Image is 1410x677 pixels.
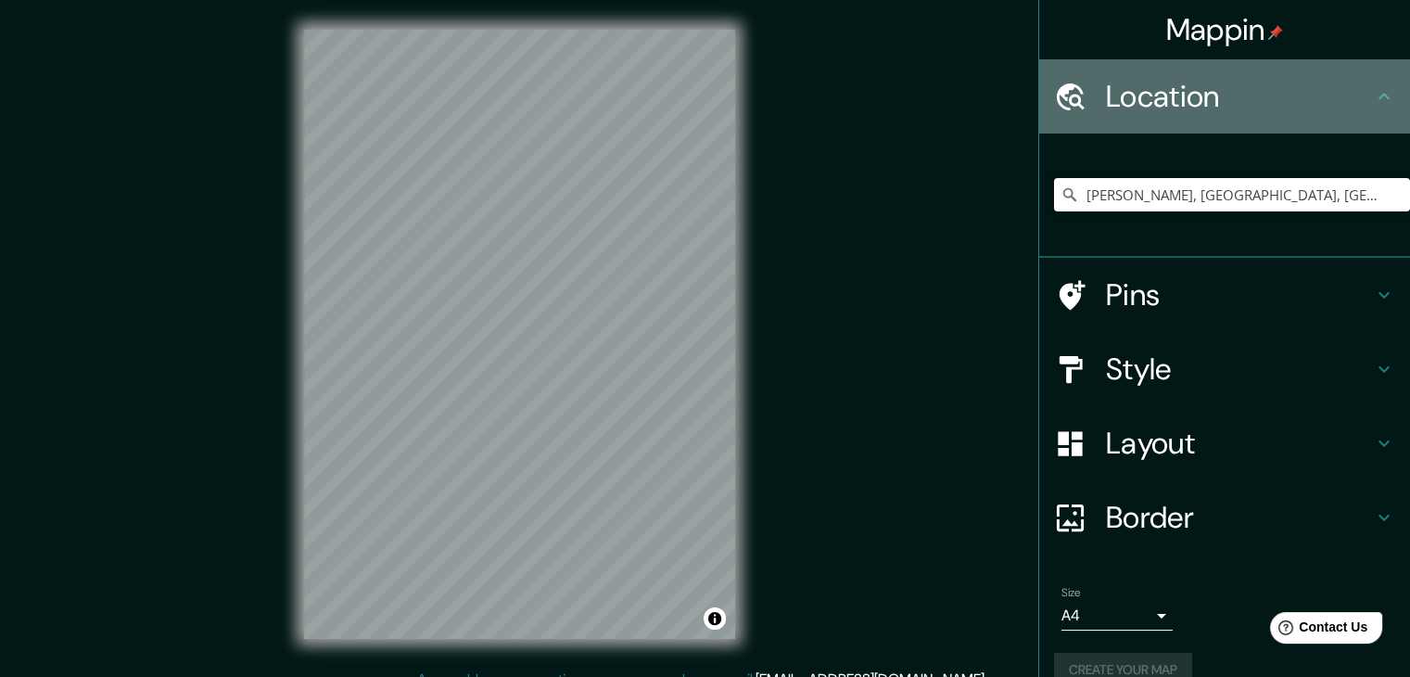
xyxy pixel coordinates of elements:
[1039,480,1410,555] div: Border
[1039,258,1410,332] div: Pins
[1039,406,1410,480] div: Layout
[1061,601,1173,631] div: A4
[1106,425,1373,462] h4: Layout
[1106,78,1373,115] h4: Location
[1054,178,1410,211] input: Pick your city or area
[1268,25,1283,40] img: pin-icon.png
[1061,585,1081,601] label: Size
[304,30,735,639] canvas: Map
[1166,11,1284,48] h4: Mappin
[1039,59,1410,134] div: Location
[1106,276,1373,313] h4: Pins
[704,607,726,630] button: Toggle attribution
[1039,332,1410,406] div: Style
[1106,499,1373,536] h4: Border
[1106,351,1373,388] h4: Style
[1245,605,1390,657] iframe: Help widget launcher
